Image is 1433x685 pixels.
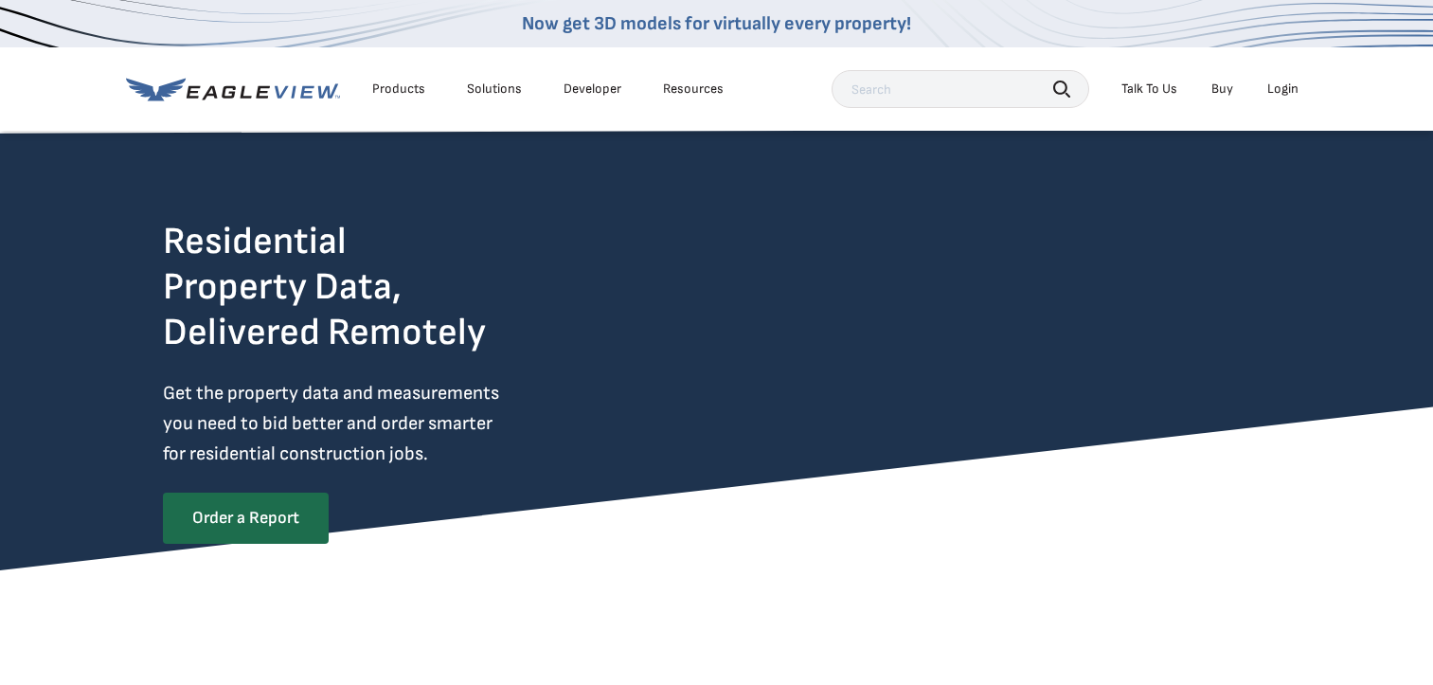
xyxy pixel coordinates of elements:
[163,378,578,469] p: Get the property data and measurements you need to bid better and order smarter for residential c...
[564,81,621,98] a: Developer
[832,70,1089,108] input: Search
[1267,81,1299,98] div: Login
[1211,81,1233,98] a: Buy
[467,81,522,98] div: Solutions
[163,493,329,544] a: Order a Report
[1121,81,1177,98] div: Talk To Us
[163,219,486,355] h2: Residential Property Data, Delivered Remotely
[663,81,724,98] div: Resources
[372,81,425,98] div: Products
[522,12,911,35] a: Now get 3D models for virtually every property!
